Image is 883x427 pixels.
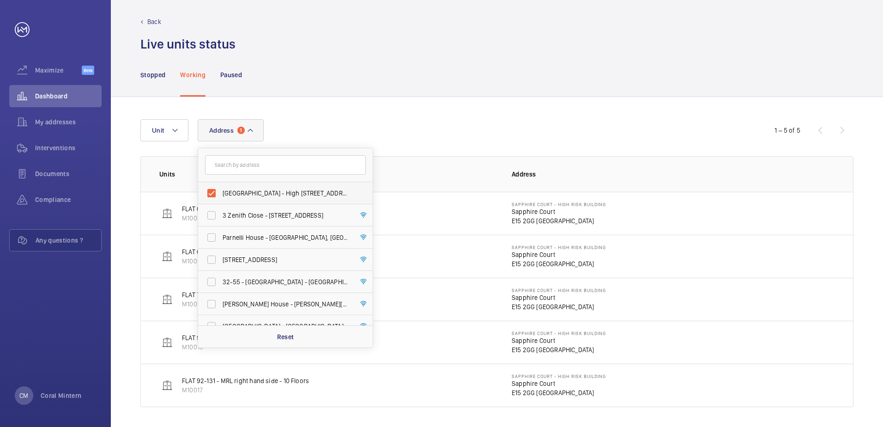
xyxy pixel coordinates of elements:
[512,373,606,379] p: Sapphire Court - High Risk Building
[774,126,800,135] div: 1 – 5 of 5
[512,379,606,388] p: Sapphire Court
[512,244,606,250] p: Sapphire Court - High Risk Building
[162,380,173,391] img: elevator.svg
[162,337,173,348] img: elevator.svg
[35,66,82,75] span: Maximize
[512,170,835,179] p: Address
[205,155,366,175] input: Search by address
[220,70,242,79] p: Paused
[152,127,164,134] span: Unit
[182,342,304,352] p: M10018
[223,233,350,242] span: Parnelli House - [GEOGRAPHIC_DATA], [GEOGRAPHIC_DATA]
[512,330,606,336] p: Sapphire Court - High Risk Building
[162,294,173,305] img: elevator.svg
[36,236,101,245] span: Any questions ?
[182,213,314,223] p: M10015
[182,385,309,395] p: M10017
[159,170,497,179] p: Units
[223,322,350,331] span: [GEOGRAPHIC_DATA] - [GEOGRAPHIC_DATA]
[237,127,245,134] span: 1
[140,119,188,141] button: Unit
[35,91,102,101] span: Dashboard
[512,336,606,345] p: Sapphire Court
[82,66,94,75] span: Beta
[512,388,606,397] p: E15 2GG [GEOGRAPHIC_DATA]
[182,256,336,266] p: M10016
[277,332,294,342] p: Reset
[512,302,606,311] p: E15 2GG [GEOGRAPHIC_DATA]
[512,293,606,302] p: Sapphire Court
[19,391,28,400] p: CM
[182,299,306,309] p: M10019
[223,189,350,198] span: [GEOGRAPHIC_DATA] - High [STREET_ADDRESS]
[198,119,264,141] button: Address1
[223,211,350,220] span: 3 Zenith Close - [STREET_ADDRESS]
[35,169,102,178] span: Documents
[182,204,314,213] p: FLAT 01-71 - MRL right hand side lift - 10 Floors
[35,143,102,152] span: Interventions
[182,247,336,256] p: FLAT 01-71 - Firefighter - MRL left hand side - 10 Floors
[182,290,306,299] p: FLAT 72-91 - MRL right hand side - 10 Floors
[162,251,173,262] img: elevator.svg
[41,391,82,400] p: Coral Mintern
[162,208,173,219] img: elevator.svg
[512,259,606,268] p: E15 2GG [GEOGRAPHIC_DATA]
[35,195,102,204] span: Compliance
[512,201,606,207] p: Sapphire Court - High Risk Building
[209,127,234,134] span: Address
[180,70,205,79] p: Working
[223,277,350,287] span: 32-55 - [GEOGRAPHIC_DATA] - [GEOGRAPHIC_DATA]
[512,287,606,293] p: Sapphire Court - High Risk Building
[223,255,350,264] span: [STREET_ADDRESS]
[223,299,350,309] span: [PERSON_NAME] House - [PERSON_NAME][GEOGRAPHIC_DATA]
[512,250,606,259] p: Sapphire Court
[35,117,102,127] span: My addresses
[140,36,236,53] h1: Live units status
[512,345,606,354] p: E15 2GG [GEOGRAPHIC_DATA]
[512,216,606,226] p: E15 2GG [GEOGRAPHIC_DATA]
[182,333,304,342] p: FLAT 92-131 - MRL left hand side - 10 Floors
[140,70,165,79] p: Stopped
[182,376,309,385] p: FLAT 92-131 - MRL right hand side - 10 Floors
[147,17,161,26] p: Back
[512,207,606,216] p: Sapphire Court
